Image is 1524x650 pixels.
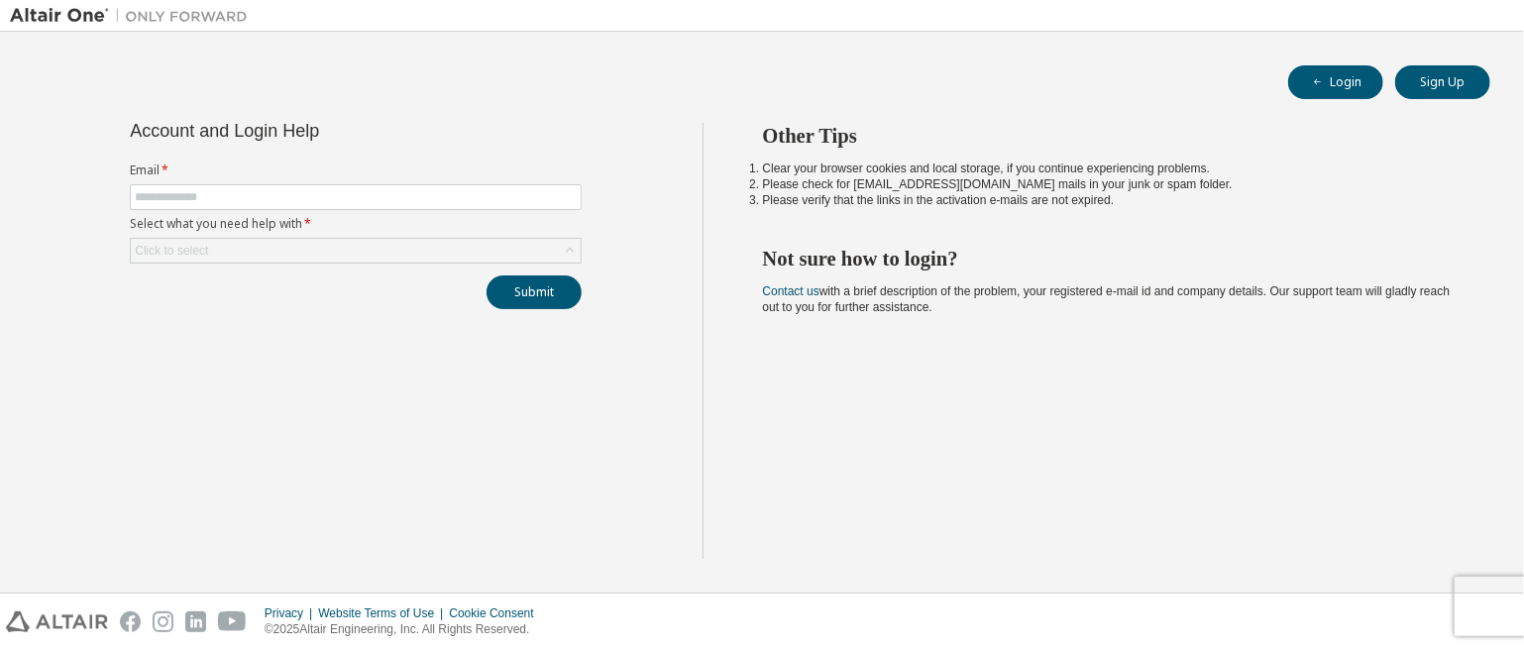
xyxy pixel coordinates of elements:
div: Privacy [265,605,318,621]
img: youtube.svg [218,611,247,632]
img: facebook.svg [120,611,141,632]
label: Select what you need help with [130,216,582,232]
button: Login [1288,65,1383,99]
div: Account and Login Help [130,123,491,139]
img: altair_logo.svg [6,611,108,632]
p: © 2025 Altair Engineering, Inc. All Rights Reserved. [265,621,546,638]
div: Website Terms of Use [318,605,449,621]
div: Click to select [135,243,208,259]
li: Clear your browser cookies and local storage, if you continue experiencing problems. [763,161,1456,176]
span: with a brief description of the problem, your registered e-mail id and company details. Our suppo... [763,284,1451,314]
button: Submit [487,275,582,309]
a: Contact us [763,284,819,298]
button: Sign Up [1395,65,1490,99]
h2: Other Tips [763,123,1456,149]
img: Altair One [10,6,258,26]
div: Cookie Consent [449,605,545,621]
label: Email [130,162,582,178]
li: Please check for [EMAIL_ADDRESS][DOMAIN_NAME] mails in your junk or spam folder. [763,176,1456,192]
h2: Not sure how to login? [763,246,1456,271]
img: instagram.svg [153,611,173,632]
img: linkedin.svg [185,611,206,632]
li: Please verify that the links in the activation e-mails are not expired. [763,192,1456,208]
div: Click to select [131,239,581,263]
